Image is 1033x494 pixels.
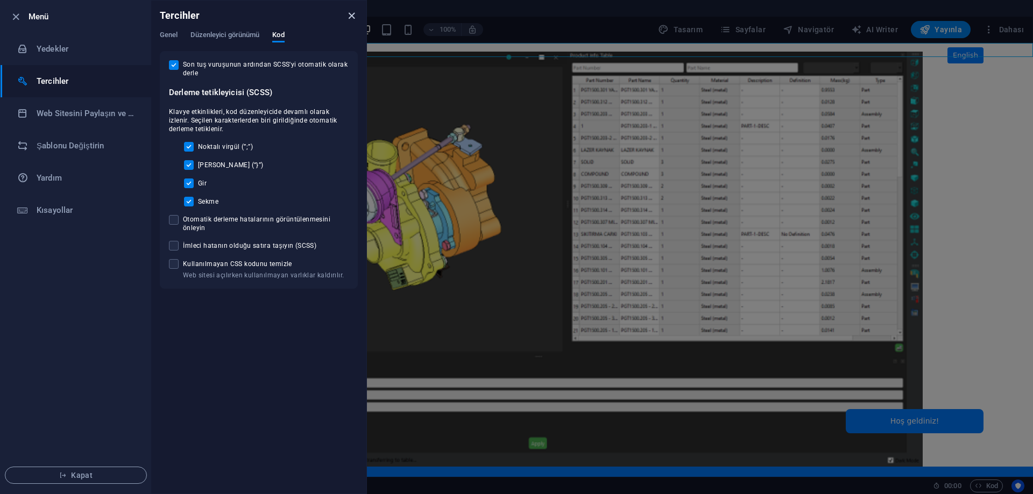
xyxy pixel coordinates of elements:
[160,9,200,22] h6: Tercihler
[14,471,138,479] span: Kapat
[1,162,151,194] a: Yardım
[183,260,349,268] span: Kullanılmayan CSS kodunu temizle
[183,215,349,232] span: Otomatik derleme hatalarının görüntülenmesini önleyin
[190,28,259,44] span: Düzenleyici görünümü
[272,28,284,44] span: Kod
[198,142,253,151] span: Noktalı virgül (”;”)
[37,75,136,88] h6: Tercihler
[160,28,178,44] span: Genel
[183,271,349,280] p: Web sitesi açılırken kullanılmayan varlıklar kaldırılır.
[198,179,207,188] span: Gir
[37,139,136,152] h6: Şablonu Değiştirin
[169,86,349,99] h6: Derleme tetikleyicisi (SCSS)
[5,467,147,484] button: Kapat
[345,9,358,22] button: close
[169,108,349,133] span: Klavye etkinlikleri, kod düzenleyicide devamlı olarak izlenir. Seçilen karakterlerden biri girild...
[29,10,143,23] h6: Menü
[37,107,136,120] h6: Web Sitesini Paylaşın ve [GEOGRAPHIC_DATA]
[198,161,264,169] span: [PERSON_NAME] (“}”)
[183,60,349,77] span: Son tuş vuruşunun ardından SCSS'yi otomatik olarak derle
[198,197,218,206] span: Sekme
[37,204,136,217] h6: Kısayollar
[37,42,136,55] h6: Yedekler
[160,31,358,51] div: Tercihler
[183,241,316,250] span: İmleci hatanın olduğu satıra taşıyın (SCSS)
[37,171,136,184] h6: Yardım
